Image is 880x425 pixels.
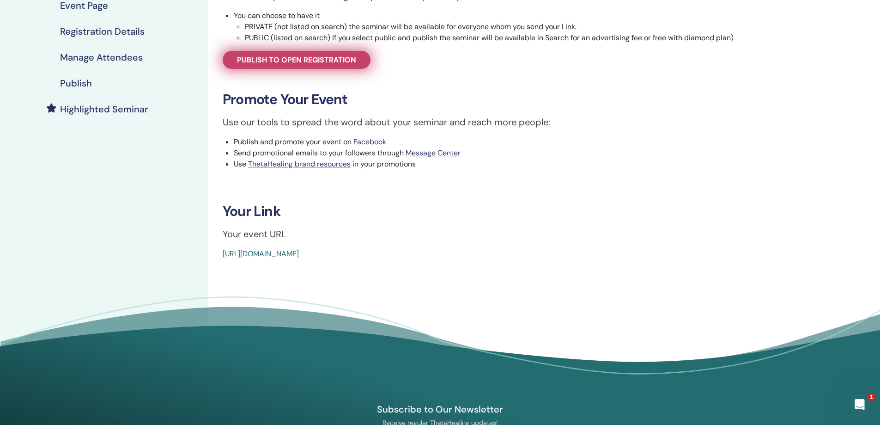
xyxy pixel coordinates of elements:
[223,227,780,241] p: Your event URL
[223,91,780,108] h3: Promote Your Event
[868,394,875,401] span: 1
[353,137,386,147] a: Facebook
[234,159,780,170] li: Use in your promotions
[334,403,547,415] h4: Subscribe to Our Newsletter
[60,26,145,37] h4: Registration Details
[60,78,92,89] h4: Publish
[849,394,871,416] iframe: Intercom live chat
[234,148,780,159] li: Send promotional emails to your followers through
[223,51,370,69] a: Publish to open registration
[248,159,351,169] a: ThetaHealing brand resources
[60,52,143,63] h4: Manage Attendees
[406,148,461,158] a: Message Center
[223,115,780,129] p: Use our tools to spread the word about your seminar and reach more people:
[60,104,148,115] h4: Highlighted Seminar
[223,203,780,220] h3: Your Link
[234,136,780,148] li: Publish and promote your event on
[223,249,299,259] a: [URL][DOMAIN_NAME]
[245,21,780,32] li: PRIVATE (not listed on search) the seminar will be available for everyone whom you send your Link.
[237,55,356,65] span: Publish to open registration
[245,32,780,43] li: PUBLIC (listed on search) If you select public and publish the seminar will be available in Searc...
[234,10,780,43] li: You can choose to have it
